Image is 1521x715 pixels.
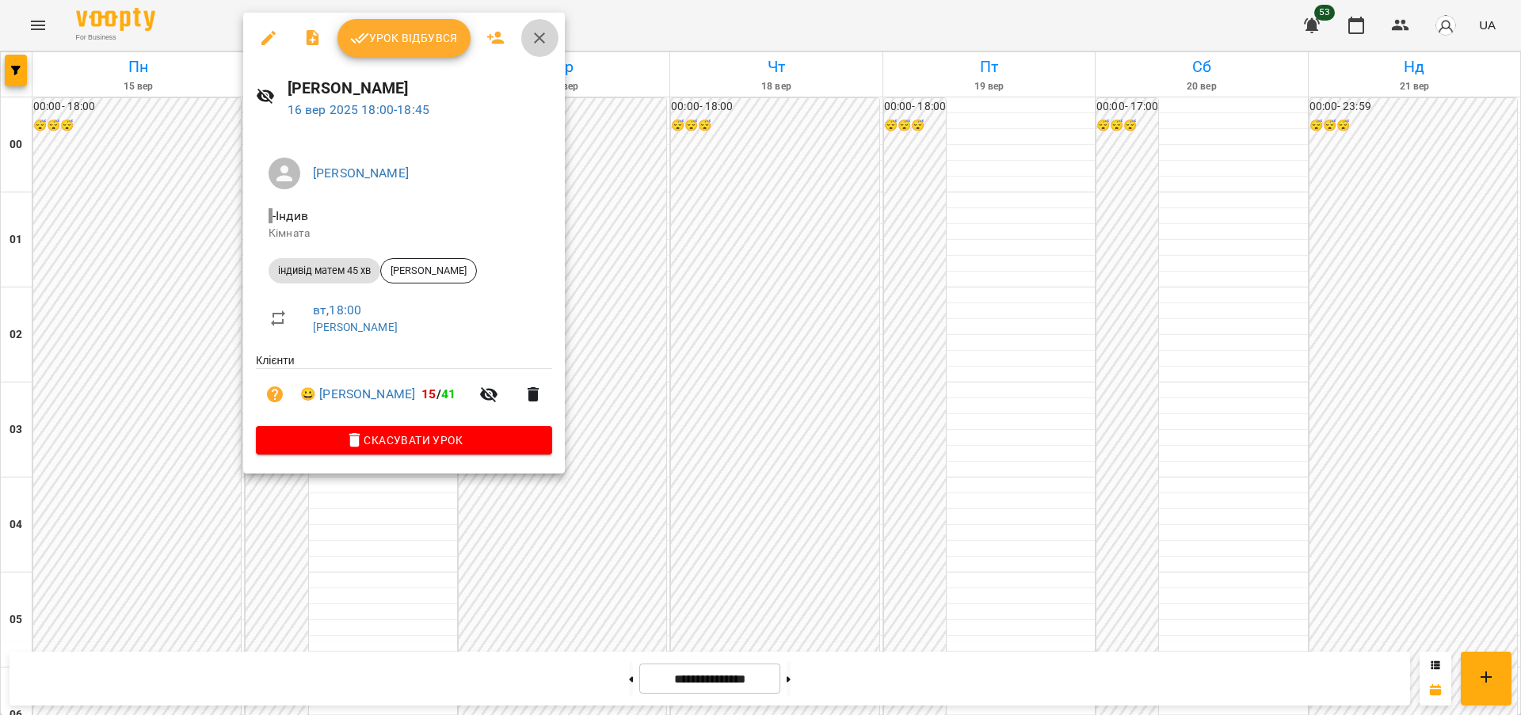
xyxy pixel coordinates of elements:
[313,165,409,181] a: [PERSON_NAME]
[441,386,456,401] span: 41
[381,264,476,278] span: [PERSON_NAME]
[256,352,552,426] ul: Клієнти
[269,226,539,242] p: Кімната
[421,386,436,401] span: 15
[288,102,429,117] a: 16 вер 2025 18:00-18:45
[421,386,456,401] b: /
[269,264,380,278] span: індивід матем 45 хв
[288,76,552,101] h6: [PERSON_NAME]
[380,258,477,283] div: [PERSON_NAME]
[300,385,415,404] a: 😀 [PERSON_NAME]
[350,29,458,48] span: Урок відбувся
[256,375,294,413] button: Візит ще не сплачено. Додати оплату?
[313,302,361,318] a: вт , 18:00
[269,431,539,450] span: Скасувати Урок
[256,426,552,454] button: Скасувати Урок
[313,321,398,333] a: [PERSON_NAME]
[269,208,311,223] span: - Індив
[337,19,471,57] button: Урок відбувся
